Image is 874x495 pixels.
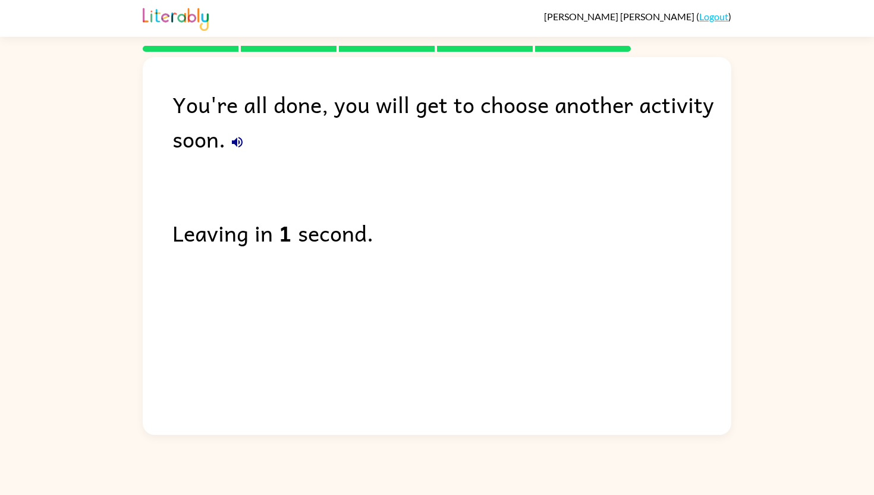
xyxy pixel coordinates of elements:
[544,11,731,22] div: ( )
[143,5,209,31] img: Literably
[172,215,731,250] div: Leaving in second.
[172,87,731,156] div: You're all done, you will get to choose another activity soon.
[544,11,696,22] span: [PERSON_NAME] [PERSON_NAME]
[699,11,728,22] a: Logout
[279,215,292,250] b: 1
